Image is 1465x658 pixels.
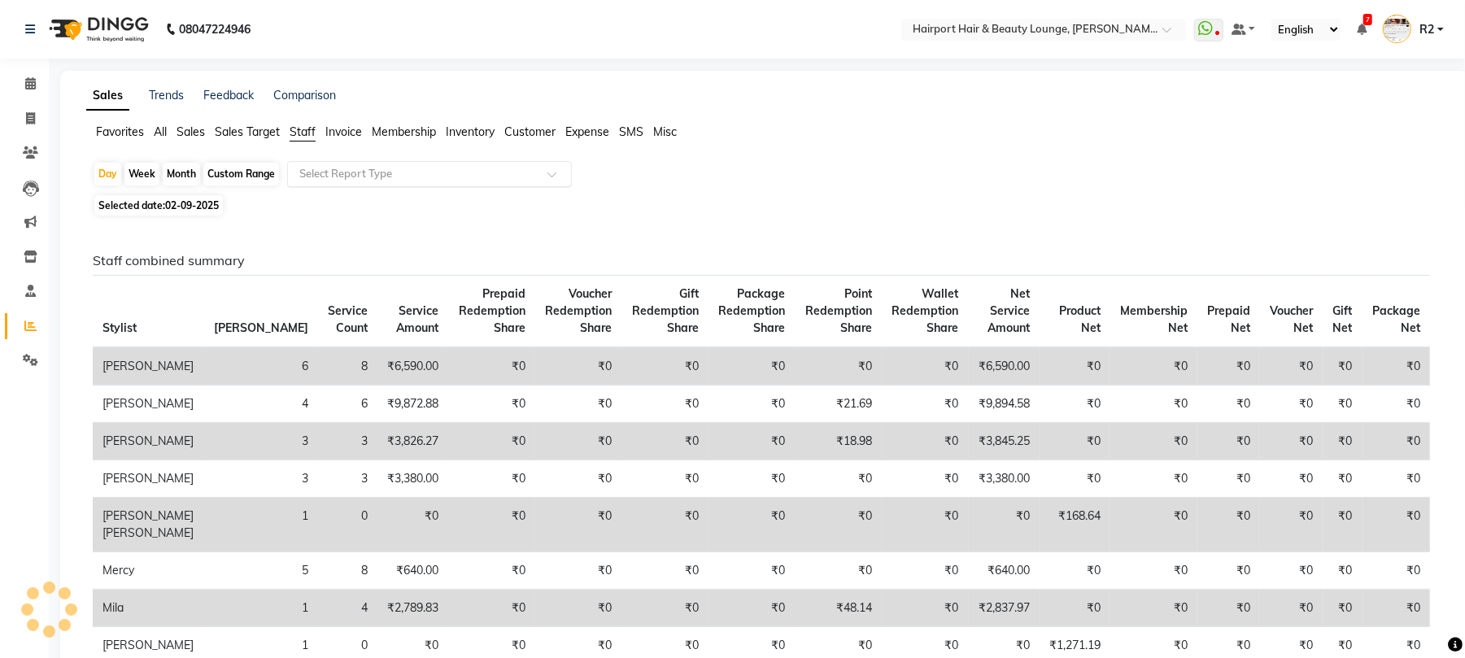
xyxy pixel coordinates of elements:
td: ₹0 [709,498,796,552]
td: ₹0 [882,590,969,627]
td: ₹0 [1363,460,1430,498]
td: ₹640.00 [377,552,448,590]
td: ₹0 [1040,386,1110,423]
td: ₹0 [1197,590,1260,627]
td: ₹0 [1260,347,1323,386]
span: Service Count [328,303,368,335]
td: 6 [204,347,318,386]
td: ₹0 [1040,460,1110,498]
span: Stylist [102,320,137,335]
td: ₹0 [1197,498,1260,552]
td: ₹0 [1110,386,1197,423]
td: [PERSON_NAME] [93,347,204,386]
span: Prepaid Redemption Share [459,286,525,335]
td: ₹0 [1323,460,1363,498]
td: ₹0 [1197,552,1260,590]
td: ₹0 [1363,498,1430,552]
td: ₹0 [969,498,1040,552]
td: ₹0 [621,423,708,460]
td: ₹0 [1260,590,1323,627]
td: ₹3,845.25 [969,423,1040,460]
td: 3 [204,460,318,498]
td: ₹0 [1197,386,1260,423]
a: Trends [149,88,184,102]
td: ₹0 [448,386,535,423]
td: ₹0 [1040,347,1110,386]
td: ₹0 [795,552,881,590]
td: ₹0 [709,460,796,498]
td: ₹0 [882,498,969,552]
td: ₹0 [1323,498,1363,552]
td: ₹0 [1363,423,1430,460]
td: ₹0 [1260,423,1323,460]
td: 0 [318,498,377,552]
td: ₹0 [1363,590,1430,627]
td: ₹0 [1323,386,1363,423]
span: R2 [1419,21,1434,38]
td: ₹0 [1363,552,1430,590]
div: Month [163,163,200,185]
td: ₹3,826.27 [377,423,448,460]
td: ₹0 [1363,386,1430,423]
span: All [154,124,167,139]
td: ₹0 [448,423,535,460]
span: Voucher Net [1271,303,1314,335]
span: SMS [619,124,643,139]
td: 8 [318,552,377,590]
span: 7 [1363,14,1372,25]
td: ₹0 [882,347,969,386]
td: ₹0 [1040,590,1110,627]
td: ₹0 [621,590,708,627]
td: ₹2,837.97 [969,590,1040,627]
td: ₹48.14 [795,590,881,627]
a: 7 [1357,22,1367,37]
span: Gift Net [1333,303,1353,335]
td: ₹3,380.00 [969,460,1040,498]
td: [PERSON_NAME] [PERSON_NAME] [93,498,204,552]
span: Prepaid Net [1207,303,1250,335]
span: Invoice [325,124,362,139]
td: ₹2,789.83 [377,590,448,627]
td: ₹0 [882,552,969,590]
span: 02-09-2025 [165,199,219,211]
span: Misc [653,124,677,139]
span: Sales [177,124,205,139]
td: ₹0 [448,590,535,627]
span: Voucher Redemption Share [545,286,612,335]
td: ₹0 [535,590,622,627]
td: ₹0 [448,552,535,590]
td: ₹0 [535,498,622,552]
td: Mercy [93,552,204,590]
td: 8 [318,347,377,386]
td: ₹0 [709,423,796,460]
td: ₹0 [1040,552,1110,590]
span: Point Redemption Share [805,286,872,335]
td: ₹0 [535,552,622,590]
span: Package Net [1372,303,1420,335]
td: 1 [204,498,318,552]
img: logo [41,7,153,52]
span: Expense [565,124,609,139]
td: ₹0 [1110,460,1197,498]
span: Selected date: [94,195,223,216]
td: [PERSON_NAME] [93,423,204,460]
td: ₹18.98 [795,423,881,460]
img: R2 [1383,15,1411,43]
span: Membership [372,124,436,139]
a: Sales [86,81,129,111]
span: [PERSON_NAME] [214,320,308,335]
td: 4 [204,386,318,423]
td: ₹0 [1110,347,1197,386]
td: ₹0 [709,552,796,590]
a: Feedback [203,88,254,102]
td: ₹0 [1260,460,1323,498]
td: ₹3,380.00 [377,460,448,498]
span: Package Redemption Share [718,286,785,335]
td: ₹0 [882,386,969,423]
td: ₹0 [1197,423,1260,460]
td: ₹0 [1323,347,1363,386]
h6: Staff combined summary [93,253,1430,268]
td: ₹0 [709,590,796,627]
td: ₹0 [1323,423,1363,460]
td: ₹0 [1363,347,1430,386]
